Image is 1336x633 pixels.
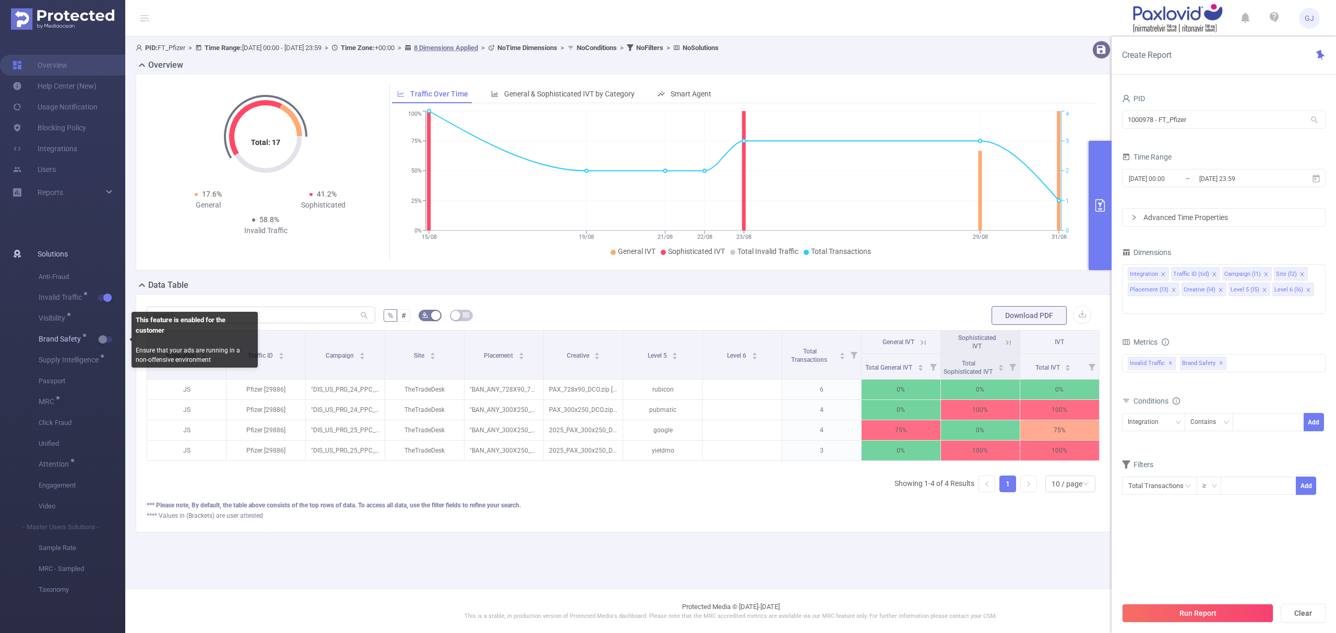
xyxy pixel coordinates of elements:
input: Start date [1128,172,1212,186]
p: 0% [862,400,940,420]
p: TheTradeDesk [385,400,464,420]
span: Reports [38,188,63,197]
span: MRC - Sampled [39,558,125,579]
div: Sophisticated [266,200,380,211]
p: "DIS_US_PRG_25_PPC_ANT_PAX_BR_DTC_GM_AWN_B0001YHQ_2025 Paxlovid Branded DTC EPC Prog Banners" [26... [306,441,385,460]
i: icon: caret-down [518,355,524,358]
i: icon: caret-up [518,351,524,354]
a: Users [13,159,56,180]
div: Level 6 (l6) [1274,283,1303,297]
i: Filter menu [1084,354,1099,379]
span: General IVT [618,247,655,255]
p: 2025_PAX_300x250_DCO.zip [5087700] [544,441,623,460]
div: ≥ [1202,477,1213,494]
i: icon: user [136,44,145,51]
div: Sort [518,351,524,357]
i: icon: info-circle [1162,338,1169,346]
p: Pfizer [29886] [226,400,305,420]
p: JS [147,441,226,460]
tspan: Total: 17 [251,138,280,147]
span: Video [39,496,125,517]
p: 0% [862,441,940,460]
li: Site (l2) [1274,267,1308,281]
p: 0% [862,380,940,399]
span: > [617,44,627,52]
i: icon: user [1122,94,1130,103]
i: icon: close [1299,272,1305,278]
button: Clear [1281,604,1326,623]
i: icon: caret-up [1065,363,1071,366]
b: No Time Dimensions [497,44,557,52]
tspan: 3 [1066,138,1069,144]
input: End date [1198,172,1283,186]
i: icon: caret-down [278,355,284,358]
span: ✕ [1168,357,1173,370]
span: Invalid Traffic [39,294,86,301]
i: icon: close [1262,287,1267,294]
span: Sophisticated IVT [668,247,725,255]
span: Filters [1122,460,1153,469]
span: 17.6% [202,190,222,198]
div: Contains [1190,413,1223,431]
a: Overview [13,55,67,76]
i: icon: caret-up [672,351,678,354]
p: Pfizer [29886] [226,420,305,440]
p: JS [147,420,226,440]
i: icon: close [1212,272,1217,278]
li: Showing 1-4 of 4 Results [894,476,974,492]
a: Blocking Policy [13,117,86,138]
u: 8 Dimensions Applied [414,44,478,52]
a: Reports [38,182,63,203]
b: Time Range: [205,44,242,52]
span: Dimensions [1122,248,1171,257]
p: TheTradeDesk [385,380,464,399]
li: Integration [1128,267,1169,281]
i: icon: caret-up [430,351,435,354]
b: Time Zone: [341,44,375,52]
i: Filter menu [846,331,861,379]
span: Total IVT [1035,364,1061,371]
div: Site (l2) [1276,267,1297,281]
a: Help Center (New) [13,76,97,96]
span: ✕ [1219,357,1223,370]
div: Traffic ID (tid) [1173,267,1209,281]
tspan: 15/08 [421,234,436,240]
span: # [401,311,406,320]
span: General IVT [882,338,914,346]
tspan: 22/08 [697,234,712,240]
span: Unified [39,433,125,454]
span: Total Transactions [791,348,829,363]
a: Integrations [13,138,77,159]
p: JS [147,380,226,399]
tspan: 4 [1066,111,1069,118]
span: Create Report [1122,50,1172,60]
tspan: 31/08 [1051,234,1066,240]
span: Smart Agent [671,90,711,98]
i: icon: left [984,481,990,487]
i: icon: caret-down [672,355,678,358]
i: icon: caret-down [594,355,600,358]
i: icon: bg-colors [422,312,428,318]
button: Add [1304,413,1324,431]
p: google [623,420,702,440]
b: No Solutions [683,44,719,52]
i: icon: bar-chart [491,90,498,98]
span: 58.8% [259,215,279,224]
li: Next Page [1020,476,1037,492]
i: icon: caret-down [917,367,923,370]
span: IVT [1055,338,1064,346]
div: Campaign (l1) [1224,267,1261,281]
span: Sophisticated IVT [958,334,996,350]
span: Time Range [1122,153,1172,161]
span: Placement [484,352,515,359]
button: Download PDF [992,306,1067,325]
i: icon: caret-down [839,355,845,358]
b: No Filters [636,44,663,52]
span: Visibility [39,314,69,322]
p: JS [147,400,226,420]
p: 100% [1020,441,1099,460]
p: "BAN_ANY_728X90_728x90_FLASHTALKING_AS3PTRCK_Iqvia_BR_PAX_AWN_EPC_WHVM_3P_E000368Z_THETRADE_THETR... [464,380,543,399]
i: icon: caret-up [839,351,845,354]
p: 0% [941,420,1020,440]
div: Invalid Traffic [208,225,323,236]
